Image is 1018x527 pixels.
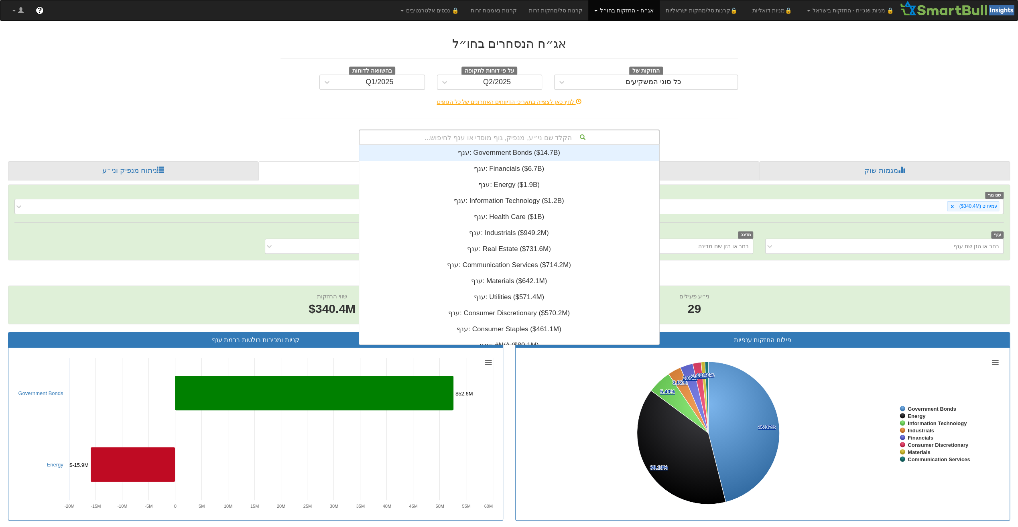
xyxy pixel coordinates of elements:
[908,449,930,455] tspan: Materials
[64,504,74,509] text: -20M
[258,161,511,180] a: פרופיל משקיע
[359,225,659,241] div: ענף: ‎Industrials ‎($949.2M)‏
[908,413,926,419] tspan: Energy
[366,78,393,86] div: Q1/2025
[224,504,232,509] text: 10M
[30,0,50,20] a: ?
[276,504,285,509] text: 20M
[461,67,517,75] span: על פי דוחות לתקופה
[329,504,338,509] text: 30M
[359,161,659,177] div: ענף: ‎Financials ‎($6.7B)‏
[697,372,711,378] tspan: 0.86%
[683,375,697,381] tspan: 2.89%
[953,242,999,250] div: בחר או הזן שם ענף
[462,504,470,509] text: 55M
[317,293,347,300] span: שווי החזקות
[360,130,659,144] div: הקלד שם ני״ע, מנפיק, גוף מוסדי או ענף לחיפוש...
[91,504,101,509] text: -15M
[629,67,663,75] span: החזקות של
[274,98,744,106] div: לחץ כאן לצפייה בתאריכי הדיווחים האחרונים של כל הגופים
[679,300,709,318] span: 29
[650,464,668,470] tspan: 39.10%
[356,504,364,509] text: 35M
[801,0,900,20] a: 🔒 מניות ואג״ח - החזקות בישראל
[957,202,999,211] div: עמיתים ‎($340.4M‎)‎
[359,145,659,161] div: ענף: ‎Government Bonds ‎($14.7B)‏
[679,293,709,300] span: ני״ע פעילים
[359,145,659,385] div: grid
[303,504,311,509] text: 25M
[699,372,714,378] tspan: 0.76%
[409,504,417,509] text: 45M
[382,504,391,509] text: 40M
[908,456,970,462] tspan: Communication Services
[14,336,497,344] h3: קניות ומכירות בולטות ברמת ענף
[117,504,127,509] text: -10M
[309,302,356,315] span: $340.4M
[69,462,89,468] tspan: $-15.9M
[359,321,659,337] div: ענף: ‎Consumer Staples ‎($461.1M)‏
[8,268,1010,282] h2: עמיתים - ניתוח משקיע
[900,0,1018,16] img: Smartbull
[359,273,659,289] div: ענף: ‎Materials ‎($642.1M)‏
[908,435,933,441] tspan: Financials
[359,209,659,225] div: ענף: ‎Health Care ‎($1B)‏
[908,428,934,434] tspan: Industrials
[465,0,523,20] a: קרנות נאמנות זרות
[691,373,706,379] tspan: 1.90%
[37,6,42,14] span: ?
[359,289,659,305] div: ענף: ‎Utilities ‎($571.4M)‏
[991,231,1004,238] span: ענף
[359,193,659,209] div: ענף: ‎Information Technology ‎($1.2B)‏
[660,389,675,395] tspan: 5.40%
[359,241,659,257] div: ענף: ‎Real Estate ‎($731.6M)‏
[8,161,258,180] a: ניתוח מנפיק וני״ע
[908,420,967,426] tspan: Information Technology
[908,406,956,412] tspan: Government Bonds
[522,336,1004,344] h3: פילוח החזקות ענפיות
[250,504,258,509] text: 15M
[280,37,738,50] h2: אג״ח הנסחרים בחו״ל
[394,0,465,20] a: 🔒 נכסים אלטרנטיבים
[660,0,746,20] a: 🔒קרנות סל/מחקות ישראליות
[145,504,152,509] text: -5M
[746,0,801,20] a: 🔒מניות דואליות
[47,462,63,468] a: Energy
[985,192,1004,199] span: שם גוף
[359,177,659,193] div: ענף: ‎Energy ‎($1.9B)‏
[738,231,754,238] span: מדינה
[359,337,659,353] div: ענף: ‎#N/A ‎($80.1M)‏
[698,242,749,250] div: בחר או הזן שם מדינה
[758,424,776,430] tspan: 46.07%
[483,78,511,86] div: Q2/2025
[673,379,687,385] tspan: 3.02%
[455,391,473,397] tspan: $52.6M
[759,161,1010,180] a: מגמות שוק
[199,504,205,509] text: 5M
[588,0,659,20] a: אג״ח - החזקות בחו״ל
[359,257,659,273] div: ענף: ‎Communication Services ‎($714.2M)‏
[435,504,444,509] text: 50M
[908,442,969,448] tspan: Consumer Discretionary
[18,390,63,396] a: Government Bonds
[174,504,176,509] text: 0
[626,78,681,86] div: כל סוגי המשקיעים
[349,67,395,75] span: בהשוואה לדוחות
[523,0,589,20] a: קרנות סל/מחקות זרות
[484,504,492,509] text: 60M
[359,305,659,321] div: ענף: ‎Consumer Discretionary ‎($570.2M)‏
